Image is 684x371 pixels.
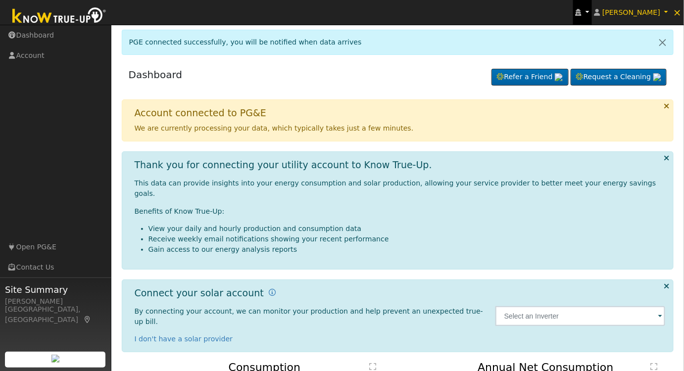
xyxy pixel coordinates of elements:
div: [GEOGRAPHIC_DATA], [GEOGRAPHIC_DATA] [5,304,106,325]
img: retrieve [51,355,59,363]
h1: Thank you for connecting your utility account to Know True-Up. [135,159,432,171]
span: We are currently processing your data, which typically takes just a few minutes. [135,124,414,132]
input: Select an Inverter [495,306,666,326]
li: View your daily and hourly production and consumption data [148,224,666,234]
div: [PERSON_NAME] [5,296,106,307]
h1: Account connected to PG&E [135,107,266,119]
span: × [673,6,682,18]
a: Refer a Friend [491,69,569,86]
p: Benefits of Know True-Up: [135,206,666,217]
span: By connecting your account, we can monitor your production and help prevent an unexpected true-up... [135,307,484,325]
img: retrieve [555,73,563,81]
img: retrieve [653,73,661,81]
span: Site Summary [5,283,106,296]
li: Gain access to our energy analysis reports [148,244,666,255]
a: Request a Cleaning [571,69,667,86]
div: PGE connected successfully, you will be notified when data arrives [122,30,674,55]
img: Know True-Up [7,5,111,28]
a: Map [83,316,92,324]
li: Receive weekly email notifications showing your recent performance [148,234,666,244]
a: Dashboard [129,69,183,81]
text:  [650,363,657,371]
span: [PERSON_NAME] [602,8,660,16]
a: I don't have a solar provider [135,335,233,343]
text:  [369,363,376,371]
a: Close [652,30,673,54]
span: This data can provide insights into your energy consumption and solar production, allowing your s... [135,179,656,197]
h1: Connect your solar account [135,287,264,299]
